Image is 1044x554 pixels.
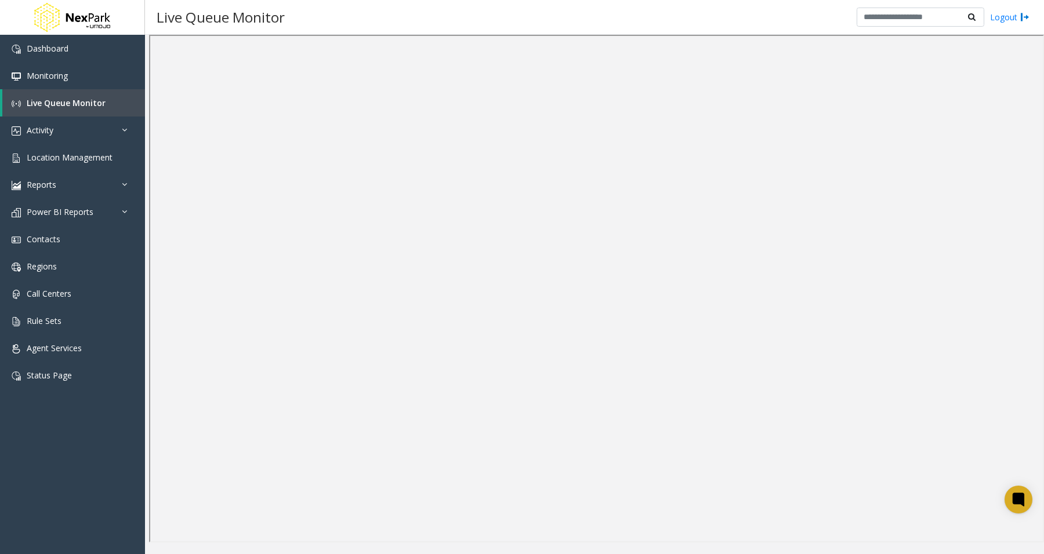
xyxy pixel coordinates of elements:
img: 'icon' [12,154,21,163]
span: Rule Sets [27,315,61,326]
span: Agent Services [27,342,82,353]
img: 'icon' [12,45,21,54]
img: 'icon' [12,344,21,353]
img: 'icon' [12,263,21,272]
img: 'icon' [12,371,21,381]
img: 'icon' [12,72,21,81]
span: Call Centers [27,288,71,299]
h3: Live Queue Monitor [151,3,291,31]
img: 'icon' [12,181,21,190]
img: 'icon' [12,290,21,299]
span: Contacts [27,234,60,245]
span: Monitoring [27,70,68,81]
img: 'icon' [12,126,21,136]
span: Status Page [27,370,72,381]
span: Activity [27,125,53,136]
img: logout [1020,11,1029,23]
img: 'icon' [12,208,21,217]
span: Reports [27,179,56,190]
img: 'icon' [12,317,21,326]
img: 'icon' [12,235,21,245]
span: Regions [27,261,57,272]
span: Power BI Reports [27,206,93,217]
span: Location Management [27,152,113,163]
a: Logout [990,11,1029,23]
a: Live Queue Monitor [2,89,145,116]
span: Live Queue Monitor [27,97,106,108]
span: Dashboard [27,43,68,54]
img: 'icon' [12,99,21,108]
